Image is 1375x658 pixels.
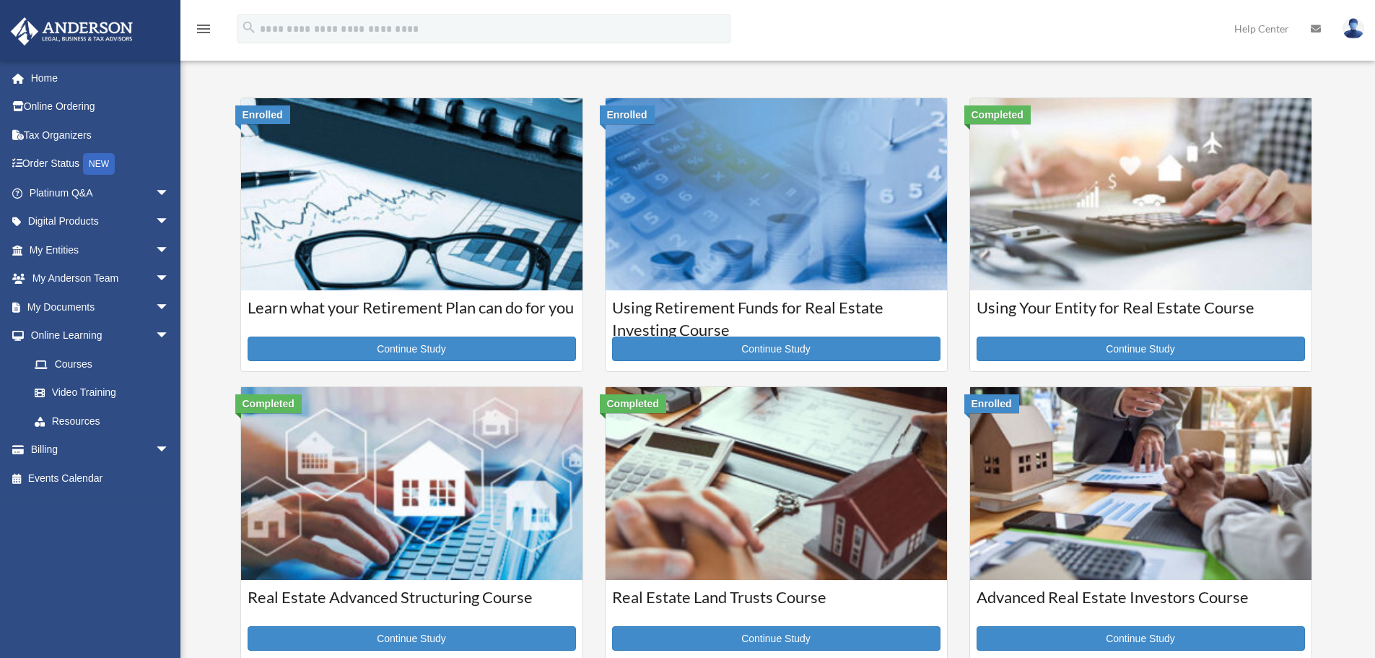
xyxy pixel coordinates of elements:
a: Events Calendar [10,464,191,493]
div: Enrolled [235,105,290,124]
span: arrow_drop_down [155,264,184,294]
a: My Anderson Teamarrow_drop_down [10,264,191,293]
span: arrow_drop_down [155,293,184,322]
h3: Learn what your Retirement Plan can do for you [248,297,576,333]
a: My Entitiesarrow_drop_down [10,235,191,264]
a: Digital Productsarrow_drop_down [10,207,191,236]
span: arrow_drop_down [155,207,184,237]
i: menu [195,20,212,38]
a: Order StatusNEW [10,150,191,179]
div: Completed [964,105,1031,124]
a: Billingarrow_drop_down [10,436,191,464]
img: User Pic [1343,18,1364,39]
div: Completed [600,394,666,413]
a: Resources [20,407,191,436]
h3: Advanced Real Estate Investors Course [977,586,1305,623]
a: Tax Organizers [10,121,191,150]
a: Continue Study [612,337,940,361]
img: Anderson Advisors Platinum Portal [6,17,137,46]
h3: Using Retirement Funds for Real Estate Investing Course [612,297,940,333]
span: arrow_drop_down [155,235,184,265]
i: search [241,20,257,35]
a: menu [195,25,212,38]
a: Continue Study [977,337,1305,361]
div: Enrolled [600,105,655,124]
a: Continue Study [248,337,576,361]
a: Video Training [20,378,191,407]
a: Online Ordering [10,92,191,121]
div: NEW [83,153,115,175]
a: Continue Study [248,626,576,651]
a: Online Learningarrow_drop_down [10,321,191,350]
span: arrow_drop_down [155,178,184,208]
span: arrow_drop_down [155,436,184,465]
a: Continue Study [977,626,1305,651]
span: arrow_drop_down [155,321,184,351]
a: My Documentsarrow_drop_down [10,293,191,321]
a: Platinum Q&Aarrow_drop_down [10,178,191,207]
h3: Real Estate Land Trusts Course [612,586,940,623]
h3: Using Your Entity for Real Estate Course [977,297,1305,333]
div: Completed [235,394,302,413]
a: Continue Study [612,626,940,651]
div: Enrolled [964,394,1019,413]
a: Courses [20,350,184,378]
h3: Real Estate Advanced Structuring Course [248,586,576,623]
a: Home [10,64,191,92]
